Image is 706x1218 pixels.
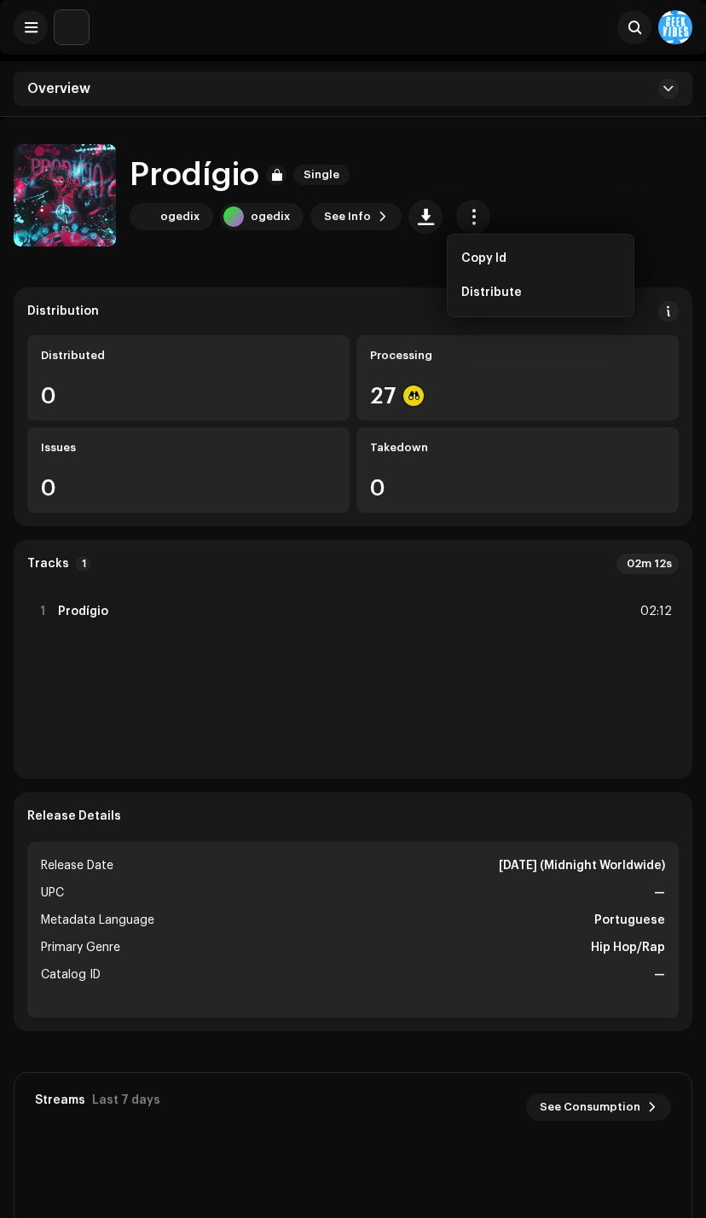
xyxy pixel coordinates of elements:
strong: Tracks [27,557,69,571]
span: Single [293,165,350,185]
span: Copy Id [461,252,506,265]
span: Catalog ID [41,965,101,985]
div: Takedown [370,441,665,455]
strong: Portuguese [594,910,665,931]
img: c40666f7-0ce3-4d88-b610-88dde50ef9d4 [658,10,692,44]
span: Release Date [41,855,113,876]
img: 5c2adb9d-e97b-464e-a2d0-e96604cf505d [14,144,116,246]
strong: [DATE] (Midnight Worldwide) [499,855,665,876]
span: See Consumption [540,1090,640,1124]
button: See Info [310,203,402,230]
span: UPC [41,883,64,903]
div: ogedix [160,210,200,223]
div: Distributed [41,349,336,362]
span: Distribute [461,286,522,299]
div: 02m 12s [616,554,679,574]
h1: Prodígio [130,157,259,193]
span: Primary Genre [41,937,120,958]
div: Last 7 days [92,1093,160,1107]
div: Streams [35,1093,85,1107]
img: 3a8c2607-5034-448d-8587-8f7943ae7e3c [133,206,153,227]
strong: Hip Hop/Rap [591,937,665,958]
img: de0d2825-999c-4937-b35a-9adca56ee094 [55,10,89,44]
div: ogedix [251,210,290,223]
span: Overview [27,82,90,96]
span: See Info [324,200,371,234]
strong: Release Details [27,809,121,823]
strong: Prodígio [58,605,108,618]
strong: — [654,965,665,985]
div: 02:12 [634,601,672,622]
div: Issues [41,441,336,455]
div: Distribution [27,304,99,318]
p-badge: 1 [76,556,91,571]
strong: — [654,883,665,903]
div: Processing [370,349,665,362]
button: See Consumption [526,1093,671,1121]
span: Metadata Language [41,910,154,931]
